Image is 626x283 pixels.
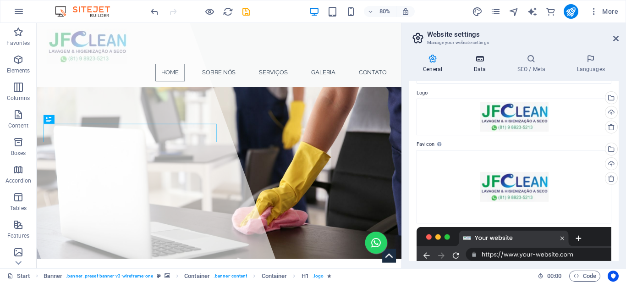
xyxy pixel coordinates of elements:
button: Click here to leave preview mode and continue editing [204,6,215,17]
span: : [554,272,555,279]
h4: Languages [563,54,619,73]
p: Accordion [5,177,31,184]
button: pages [490,6,501,17]
span: Code [573,271,596,282]
i: AI Writer [527,6,538,17]
span: Click to select. Double-click to edit [184,271,210,282]
span: . logo [313,271,324,282]
button: publish [564,4,578,19]
span: . banner .preset-banner-v3-wireframe-one [66,271,153,282]
button: reload [222,6,233,17]
i: This element contains a background [165,273,170,278]
button: design [472,6,483,17]
h2: Website settings [427,30,619,39]
a: Click to cancel selection. Double-click to open Pages [7,271,30,282]
p: Content [8,122,28,129]
p: Features [7,232,29,239]
div: safeclean-_y6MLhY4va7xD6fJj-WCJQ-i8AZCixkPGrOBW0edOFHsg.png [417,150,611,223]
i: On resize automatically adjust zoom level to fit chosen device. [401,7,410,16]
div: safeclean-l6lWryJVblsO0LzugJe7Kg.jpg [417,99,611,135]
i: Element contains an animation [327,273,331,278]
h4: Data [460,54,503,73]
button: Code [569,271,600,282]
img: Editor Logo [53,6,121,17]
h4: General [409,54,460,73]
nav: breadcrumb [44,271,332,282]
i: Design (Ctrl+Alt+Y) [472,6,483,17]
h3: Manage your website settings [427,39,600,47]
button: text_generator [527,6,538,17]
p: Boxes [11,150,26,157]
i: Pages (Ctrl+Alt+S) [490,6,501,17]
button: navigator [509,6,520,17]
i: Publish [566,6,576,17]
label: Logo [417,88,611,99]
p: Tables [10,205,27,212]
i: This element is a customizable preset [157,273,161,278]
i: Save (Ctrl+S) [241,6,252,17]
span: More [589,7,618,16]
button: More [586,4,622,19]
button: Usercentrics [608,271,619,282]
h4: SEO / Meta [503,54,563,73]
span: Click to select. Double-click to edit [302,271,309,282]
i: Navigator [509,6,519,17]
label: Favicon [417,139,611,150]
p: Columns [7,94,30,102]
span: 00 00 [547,271,561,282]
span: . banner-content [214,271,247,282]
h6: Session time [538,271,562,282]
p: Elements [7,67,30,74]
button: undo [149,6,160,17]
i: Undo: Change favicon (Ctrl+Z) [149,6,160,17]
button: 80% [364,6,396,17]
p: Favorites [6,39,30,47]
h6: 80% [378,6,392,17]
button: save [241,6,252,17]
span: Click to select. Double-click to edit [262,271,287,282]
i: Commerce [545,6,556,17]
button: commerce [545,6,556,17]
span: Click to select. Double-click to edit [44,271,63,282]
